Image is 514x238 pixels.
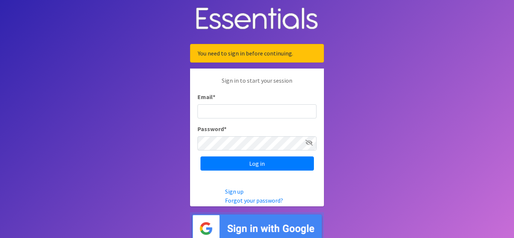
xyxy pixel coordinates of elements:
[197,92,215,101] label: Email
[197,76,317,92] p: Sign in to start your session
[200,156,314,171] input: Log in
[197,124,227,133] label: Password
[225,197,283,204] a: Forgot your password?
[225,188,244,195] a: Sign up
[224,125,227,133] abbr: required
[190,44,324,63] div: You need to sign in before continuing.
[213,93,215,101] abbr: required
